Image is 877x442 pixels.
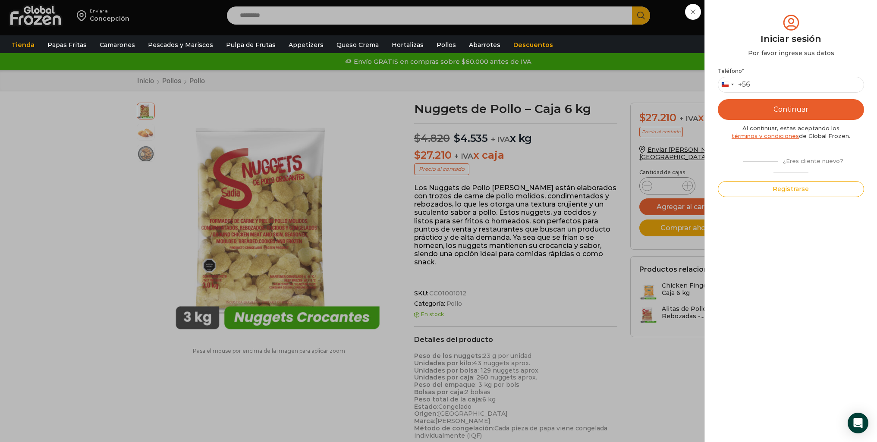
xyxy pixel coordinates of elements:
[95,37,139,53] a: Camarones
[7,37,39,53] a: Tienda
[718,124,864,140] div: Al continuar, estas aceptando los de Global Frozen.
[732,132,799,139] a: términos y condiciones
[222,37,280,53] a: Pulpa de Frutas
[43,37,91,53] a: Papas Fritas
[465,37,505,53] a: Abarrotes
[738,80,750,89] div: +56
[781,13,801,32] img: tabler-icon-user-circle.svg
[718,181,864,197] button: Registrarse
[284,37,328,53] a: Appetizers
[718,77,750,92] button: Selected country
[432,37,460,53] a: Pollos
[332,37,383,53] a: Queso Crema
[848,413,868,433] div: Open Intercom Messenger
[387,37,428,53] a: Hortalizas
[718,154,864,176] div: ¿Eres cliente nuevo?
[509,37,557,53] a: Descuentos
[144,37,217,53] a: Pescados y Mariscos
[718,99,864,120] button: Continuar
[718,68,864,75] label: Teléfono
[718,49,864,57] div: Por favor ingrese sus datos
[718,32,864,45] div: Iniciar sesión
